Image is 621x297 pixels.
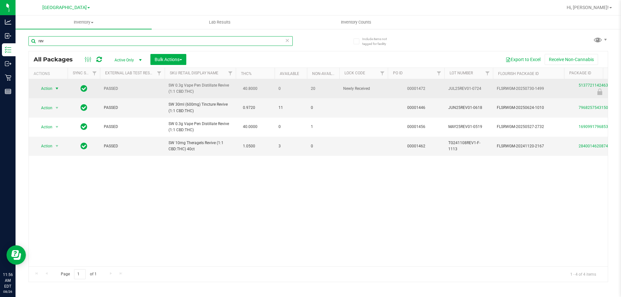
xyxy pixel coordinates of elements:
[450,71,473,75] a: Lot Number
[53,84,61,93] span: select
[482,68,493,79] a: Filter
[74,269,86,279] input: 1
[89,68,100,79] a: Filter
[497,86,560,92] span: FLSRWGM-20250730-1499
[565,269,601,279] span: 1 - 4 of 4 items
[3,289,13,294] p: 08/26
[81,142,87,151] span: In Sync
[407,105,425,110] a: 00001446
[53,142,61,151] span: select
[311,86,335,92] span: 20
[278,105,303,111] span: 11
[169,82,232,95] span: SW 0.3g Vape Pen Distillate Revive (1:1 CBD:THC)
[434,68,444,79] a: Filter
[5,47,11,53] inline-svg: Inventory
[407,124,425,129] a: 00001456
[55,269,102,279] span: Page of 1
[169,121,232,133] span: SW 0.3g Vape Pen Distillate Revive (1:1 CBD:THC)
[312,71,341,76] a: Non-Available
[5,60,11,67] inline-svg: Outbound
[5,33,11,39] inline-svg: Inbound
[81,84,87,93] span: In Sync
[448,140,489,152] span: TG241108REV1-F-1113
[5,88,11,95] inline-svg: Reports
[104,143,161,149] span: PASSED
[73,71,98,75] a: Sync Status
[34,56,79,63] span: All Packages
[155,57,182,62] span: Bulk Actions
[104,105,161,111] span: PASSED
[311,105,335,111] span: 0
[3,272,13,289] p: 11:56 AM EDT
[104,124,161,130] span: PASSED
[498,71,539,76] a: Flourish Package ID
[53,103,61,112] span: select
[448,86,489,92] span: JUL25REV01-0724
[579,105,615,110] a: 7968257543150271
[34,71,65,76] div: Actions
[16,19,152,25] span: Inventory
[6,245,26,265] iframe: Resource center
[35,84,53,93] span: Action
[285,36,289,45] span: Clear
[169,101,232,114] span: SW 30ml (600mg) Tincture Revive (1:1 CBD:THC)
[241,71,252,76] a: THC%
[278,143,303,149] span: 3
[280,71,299,76] a: Available
[169,140,232,152] span: SW 10mg Theragels Revive (1:1 CBD:THC) 40ct
[569,71,591,75] a: Package ID
[5,19,11,25] inline-svg: Analytics
[579,124,615,129] a: 1690991796853149
[407,144,425,148] a: 00001462
[53,122,61,132] span: select
[311,124,335,130] span: 1
[81,103,87,112] span: In Sync
[579,144,615,148] a: 2840014620874468
[104,86,161,92] span: PASSED
[362,37,395,46] span: Include items not tagged for facility
[288,16,424,29] a: Inventory Counts
[105,71,156,75] a: External Lab Test Result
[497,105,560,111] span: FLSRWGM-20250624-1010
[448,124,489,130] span: MAY25REV01-0519
[501,54,545,65] button: Export to Excel
[240,103,258,112] span: 0.9720
[225,68,236,79] a: Filter
[448,105,489,111] span: JUN25REV01-0618
[497,143,560,149] span: FLSRWGM-20241120-2167
[343,86,384,92] span: Newly Received
[407,86,425,91] a: 00001472
[170,71,218,75] a: Sku Retail Display Name
[377,68,388,79] a: Filter
[16,16,152,29] a: Inventory
[35,122,53,132] span: Action
[154,68,165,79] a: Filter
[240,142,258,151] span: 1.0500
[278,86,303,92] span: 0
[81,122,87,131] span: In Sync
[567,5,609,10] span: Hi, [PERSON_NAME]!
[152,16,288,29] a: Lab Results
[240,84,261,93] span: 40.8000
[200,19,239,25] span: Lab Results
[344,71,365,75] a: Lock Code
[240,122,261,132] span: 40.0000
[545,54,598,65] button: Receive Non-Cannabis
[35,103,53,112] span: Action
[28,36,293,46] input: Search Package ID, Item Name, SKU, Lot or Part Number...
[35,142,53,151] span: Action
[497,124,560,130] span: FLSRWGM-20250527-2732
[579,83,615,88] a: 5137721142463414
[393,71,403,75] a: PO ID
[311,143,335,149] span: 0
[150,54,186,65] button: Bulk Actions
[332,19,380,25] span: Inventory Counts
[5,74,11,81] inline-svg: Retail
[42,5,87,10] span: [GEOGRAPHIC_DATA]
[278,124,303,130] span: 0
